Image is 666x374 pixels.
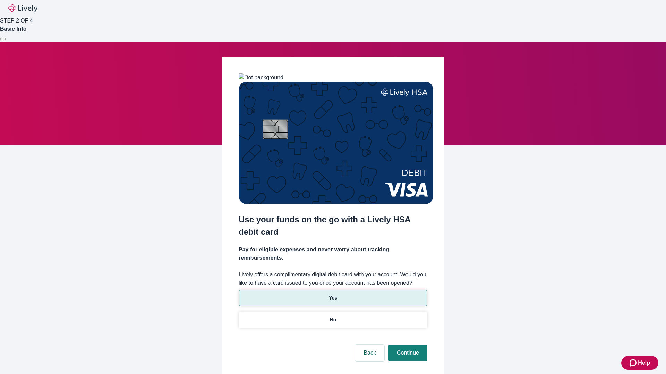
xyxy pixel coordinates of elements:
[630,359,638,367] svg: Zendesk support icon
[388,345,427,361] button: Continue
[355,345,384,361] button: Back
[239,73,283,82] img: Dot background
[239,82,433,204] img: Debit card
[8,4,37,12] img: Lively
[239,213,427,238] h2: Use your funds on the go with a Lively HSA debit card
[330,316,336,323] p: No
[329,294,337,302] p: Yes
[239,246,427,262] h4: Pay for eligible expenses and never worry about tracking reimbursements.
[239,270,427,287] label: Lively offers a complimentary digital debit card with your account. Would you like to have a card...
[638,359,650,367] span: Help
[239,312,427,328] button: No
[621,356,658,370] button: Zendesk support iconHelp
[239,290,427,306] button: Yes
